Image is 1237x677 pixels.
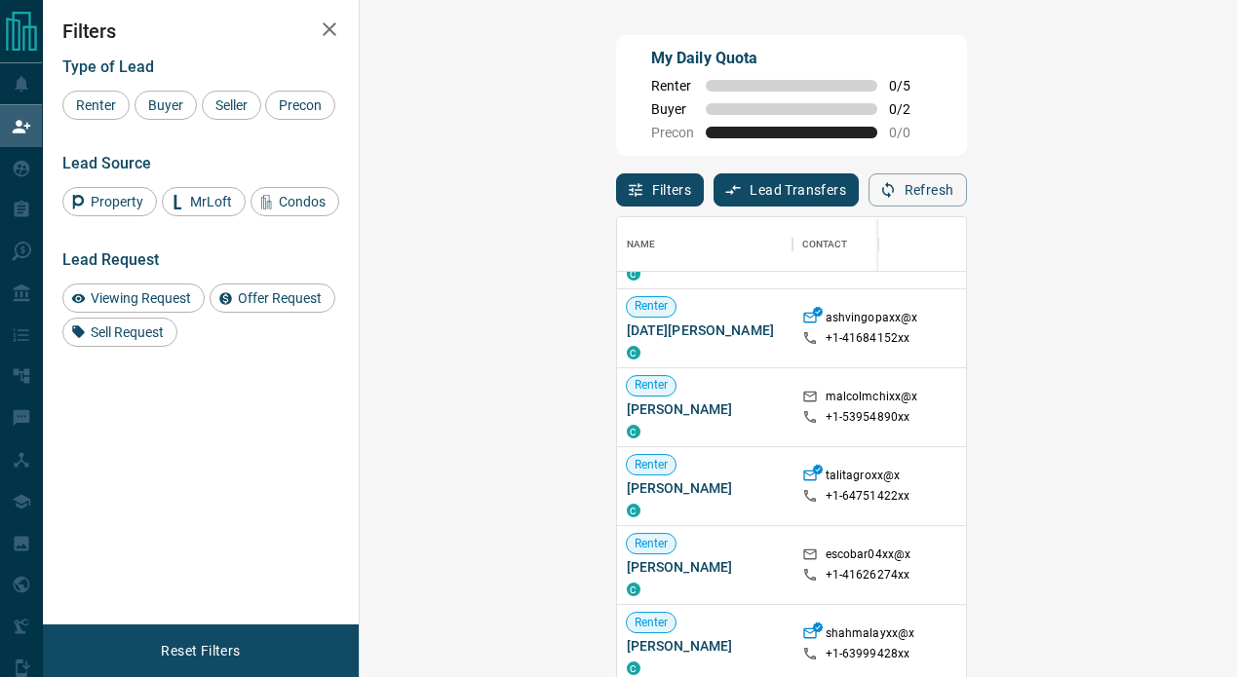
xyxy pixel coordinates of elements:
[62,91,130,120] div: Renter
[651,101,694,117] span: Buyer
[251,187,339,216] div: Condos
[209,97,254,113] span: Seller
[627,504,640,517] div: condos.ca
[627,457,676,473] span: Renter
[889,101,932,117] span: 0 / 2
[826,409,910,426] p: +1- 53954890xx
[826,330,910,347] p: +1- 41684152xx
[714,173,859,207] button: Lead Transfers
[627,267,640,281] div: condos.ca
[627,583,640,596] div: condos.ca
[627,536,676,552] span: Renter
[627,299,676,316] span: Renter
[651,78,694,94] span: Renter
[69,97,123,113] span: Renter
[617,217,792,272] div: Name
[84,290,198,306] span: Viewing Request
[627,378,676,395] span: Renter
[826,625,915,646] p: shahmalayxx@x
[62,318,177,347] div: Sell Request
[272,194,332,209] span: Condos
[62,187,157,216] div: Property
[889,125,932,140] span: 0 / 0
[627,217,656,272] div: Name
[792,217,948,272] div: Contact
[148,634,252,667] button: Reset Filters
[826,389,918,409] p: malcolmchixx@x
[627,320,783,340] span: [DATE][PERSON_NAME]
[135,91,197,120] div: Buyer
[272,97,329,113] span: Precon
[62,154,151,172] span: Lead Source
[802,217,848,272] div: Contact
[826,488,910,505] p: +1- 64751422xx
[826,646,910,662] p: +1- 63999428xx
[627,661,640,675] div: condos.ca
[616,173,705,207] button: Filters
[627,399,783,419] span: [PERSON_NAME]
[62,19,339,43] h2: Filters
[265,91,335,120] div: Precon
[162,187,246,216] div: MrLoft
[183,194,239,209] span: MrLoft
[62,250,159,269] span: Lead Request
[627,615,676,631] span: Renter
[826,468,901,488] p: talitagroxx@x
[62,283,205,313] div: Viewing Request
[62,57,154,76] span: Type of Lead
[869,173,967,207] button: Refresh
[84,194,150,209] span: Property
[627,557,783,577] span: [PERSON_NAME]
[651,47,932,70] p: My Daily Quota
[627,478,783,498] span: [PERSON_NAME]
[651,125,694,140] span: Precon
[627,636,783,656] span: [PERSON_NAME]
[826,310,918,330] p: ashvingopaxx@x
[889,78,932,94] span: 0 / 5
[627,425,640,438] div: condos.ca
[210,283,335,313] div: Offer Request
[141,97,190,113] span: Buyer
[84,324,171,340] span: Sell Request
[231,290,329,306] span: Offer Request
[826,567,910,583] p: +1- 41626274xx
[627,346,640,359] div: condos.ca
[202,91,261,120] div: Seller
[826,546,911,567] p: escobar04xx@x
